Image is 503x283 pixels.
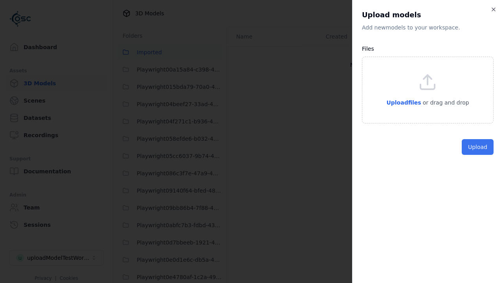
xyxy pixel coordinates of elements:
[362,9,494,20] h2: Upload models
[462,139,494,155] button: Upload
[362,24,494,31] p: Add new model s to your workspace.
[421,98,469,107] p: or drag and drop
[386,99,421,106] span: Upload files
[362,46,374,52] label: Files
